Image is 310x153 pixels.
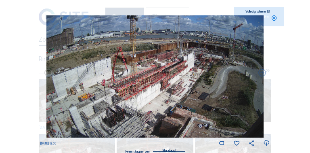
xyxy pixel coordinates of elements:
div: Standaard [153,147,184,151]
span: [DATE] 12:05 [40,142,56,145]
i: Forward [44,69,52,78]
i: Back [258,69,266,78]
img: Image [46,15,264,138]
div: Neem stappen per: [126,150,150,153]
div: Volledig scherm [245,10,266,13]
